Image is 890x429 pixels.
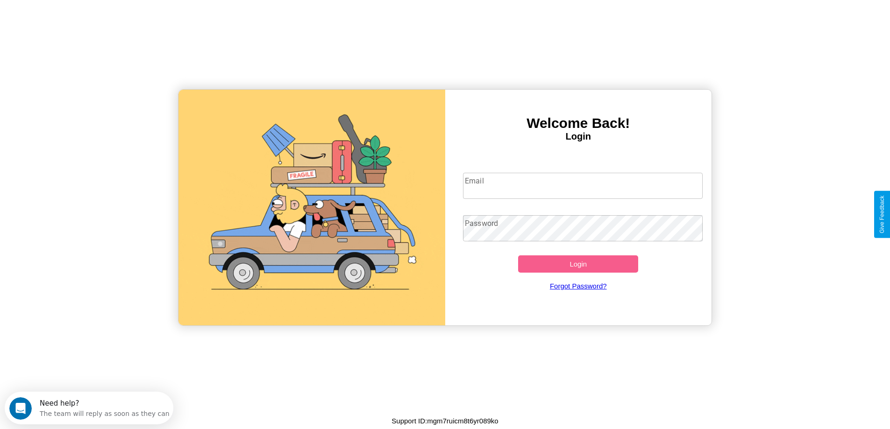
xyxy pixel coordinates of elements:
[879,196,885,233] div: Give Feedback
[518,255,638,273] button: Login
[35,15,165,25] div: The team will reply as soon as they can
[35,8,165,15] div: Need help?
[445,115,712,131] h3: Welcome Back!
[9,397,32,420] iframe: Intercom live chat
[5,392,173,424] iframe: Intercom live chat discovery launcher
[445,131,712,142] h4: Login
[4,4,174,29] div: Open Intercom Messenger
[392,415,498,427] p: Support ID: mgm7ruicm8t6yr089ko
[458,273,698,299] a: Forgot Password?
[178,90,445,325] img: gif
